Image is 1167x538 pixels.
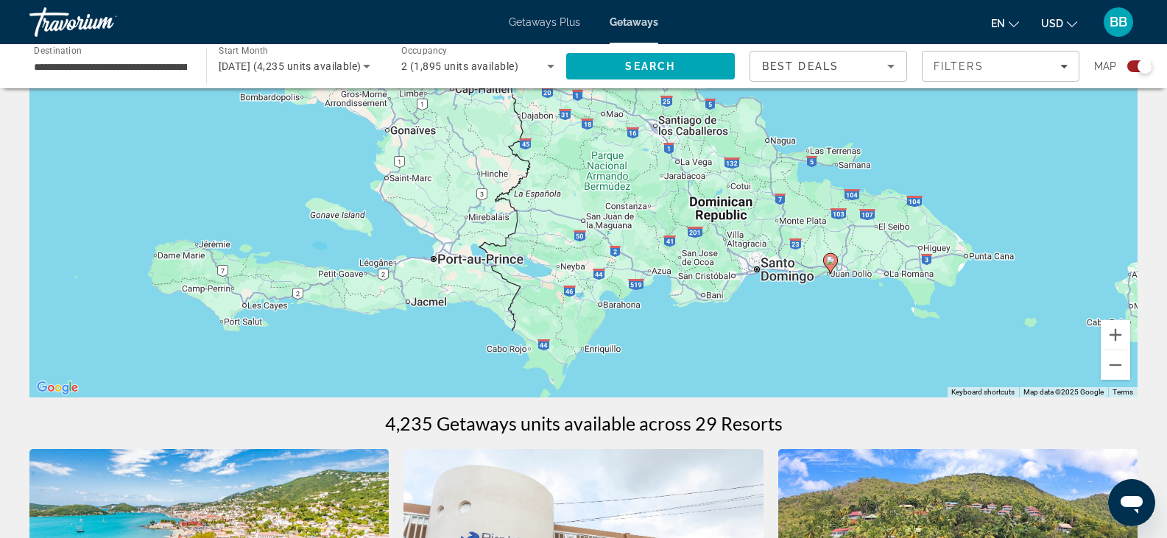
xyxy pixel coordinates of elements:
span: Filters [934,60,984,72]
span: USD [1041,18,1063,29]
a: Getaways [610,16,658,28]
span: Map [1094,56,1116,77]
span: Occupancy [401,46,448,56]
a: Open this area in Google Maps (opens a new window) [33,378,82,397]
img: Google [33,378,82,397]
input: Select destination [34,58,187,76]
span: en [991,18,1005,29]
h1: 4,235 Getaways units available across 29 Resorts [385,412,783,434]
span: BB [1110,15,1127,29]
button: Change currency [1041,13,1077,34]
mat-select: Sort by [762,57,895,75]
a: Terms (opens in new tab) [1113,388,1133,396]
button: Zoom in [1101,320,1130,350]
span: [DATE] (4,235 units available) [219,60,362,72]
span: Map data ©2025 Google [1023,388,1104,396]
button: Change language [991,13,1019,34]
span: Best Deals [762,60,839,72]
button: Filters [922,51,1079,82]
span: Start Month [219,46,268,56]
a: Travorium [29,3,177,41]
span: Destination [34,45,82,55]
span: 2 (1,895 units available) [401,60,518,72]
button: Keyboard shortcuts [951,387,1015,397]
span: Search [625,60,675,72]
a: Getaways Plus [509,16,580,28]
button: Search [566,53,736,79]
button: User Menu [1099,7,1138,38]
iframe: Button to launch messaging window [1108,479,1155,526]
button: Zoom out [1101,350,1130,380]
